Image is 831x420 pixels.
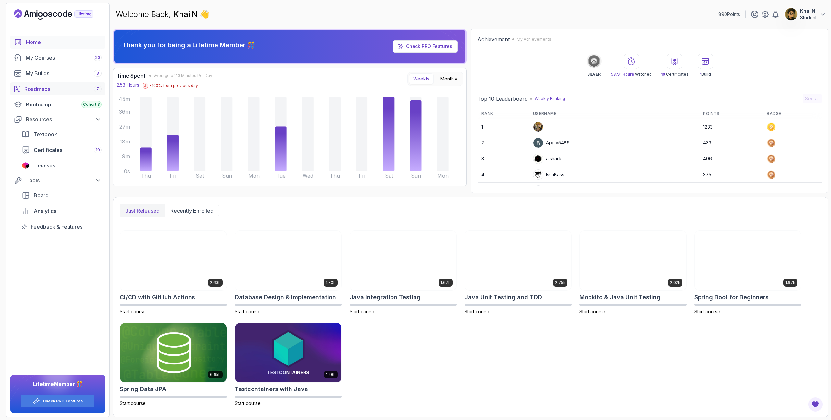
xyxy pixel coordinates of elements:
tspan: 18m [120,138,130,145]
tspan: Mon [248,172,260,179]
p: 890 Points [718,11,740,18]
div: Resources [26,116,102,123]
a: board [18,189,105,202]
h2: Top 10 Leaderboard [478,95,527,103]
tspan: Mon [437,172,449,179]
a: roadmaps [10,82,105,95]
img: Java Unit Testing and TDD card [465,231,571,290]
img: user profile image [533,122,543,132]
tspan: Tue [276,172,286,179]
p: Just released [125,207,160,215]
button: See all [803,94,822,103]
a: CI/CD with GitHub Actions card2.63hCI/CD with GitHub ActionsStart course [120,230,227,315]
p: Recently enrolled [170,207,214,215]
span: Khai N [173,9,200,19]
button: Resources [10,114,105,125]
h2: Java Unit Testing and TDD [465,293,542,302]
th: Points [699,108,763,119]
p: 1.67h [785,280,795,285]
span: 10 [96,147,100,153]
span: Start course [350,309,376,314]
td: 4 [478,167,529,183]
span: 3 [96,71,99,76]
span: Start course [120,309,146,314]
span: Feedback & Features [31,223,82,230]
span: Certificates [34,146,62,154]
tspan: Fri [170,172,176,179]
span: Average of 13 Minutes Per Day [154,73,212,78]
span: Cohort 3 [83,102,100,107]
p: Thank you for being a Lifetime Member 🎊 [122,41,255,50]
tspan: Thu [141,172,151,179]
p: Student [800,14,817,21]
td: 406 [699,151,763,167]
p: Welcome Back, [116,9,209,19]
div: Apply5489 [533,138,570,148]
img: Testcontainers with Java card [235,323,341,383]
span: Start course [235,309,261,314]
h3: Time Spent [117,72,145,80]
h2: Spring Data JPA [120,385,166,394]
div: IssaKass [533,169,564,180]
img: user profile image [533,186,543,195]
img: Java Integration Testing card [350,231,456,290]
div: wittybadgerbfbbc [533,185,585,196]
a: Landing page [14,9,108,20]
img: user profile image [533,154,543,164]
button: Check PRO Features [21,394,95,408]
p: 2.63h [210,280,221,285]
button: Open Feedback Button [808,397,823,412]
div: My Courses [26,54,102,62]
a: licenses [18,159,105,172]
h2: Database Design & Implementation [235,293,336,302]
span: Start course [694,309,720,314]
h2: Mockito & Java Unit Testing [579,293,661,302]
tspan: Sun [411,172,421,179]
tspan: Sat [385,172,393,179]
tspan: 27m [119,123,130,130]
a: analytics [18,204,105,217]
img: Mockito & Java Unit Testing card [580,231,686,290]
a: feedback [18,220,105,233]
th: Badge [763,108,822,119]
div: Roadmaps [24,85,102,93]
button: Weekly [409,73,434,84]
p: 2.75h [555,280,565,285]
p: -100 % from previous day [150,83,198,88]
img: user profile image [785,8,797,20]
a: bootcamp [10,98,105,111]
a: Java Integration Testing card1.67hJava Integration TestingStart course [350,230,457,315]
h2: Achievement [478,35,510,43]
td: 5 [478,183,529,199]
span: Textbook [33,130,57,138]
p: SILVER [587,72,601,77]
a: Spring Data JPA card6.65hSpring Data JPAStart course [120,323,227,407]
span: Board [34,191,49,199]
tspan: 0s [124,168,130,175]
th: Rank [478,108,529,119]
h2: Java Integration Testing [350,293,421,302]
th: Username [529,108,700,119]
img: Spring Boot for Beginners card [695,231,801,290]
tspan: 9m [122,153,130,160]
span: Start course [465,309,490,314]
p: 1.67h [440,280,451,285]
tspan: 45m [119,96,130,102]
tspan: Fri [359,172,365,179]
td: 433 [699,135,763,151]
tspan: Sat [196,172,204,179]
tspan: Thu [330,172,340,179]
span: Start course [579,309,605,314]
a: home [10,36,105,49]
a: Check PRO Features [406,43,452,49]
div: alshark [533,154,561,164]
p: Build [700,72,711,77]
td: 1233 [699,119,763,135]
button: Recently enrolled [165,204,219,217]
span: 7 [96,86,99,92]
span: Licenses [33,162,55,169]
p: 6.65h [210,372,221,377]
a: Spring Boot for Beginners card1.67hSpring Boot for BeginnersStart course [694,230,801,315]
a: courses [10,51,105,64]
a: Check PRO Features [393,40,458,53]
